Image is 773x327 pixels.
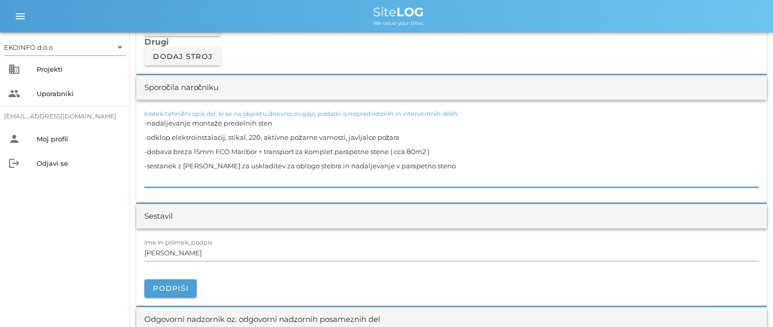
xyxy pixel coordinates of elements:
div: EKOINFO d.o.o [4,43,53,52]
div: Projekti [37,65,122,73]
div: Odgovorni nadzornik oz. odgovorni nadzornih posameznih del [144,314,380,325]
span: Dodaj stroj [152,52,212,61]
i: person [8,133,20,145]
i: business [8,63,20,75]
div: Uporabniki [37,90,122,98]
i: logout [8,157,20,169]
i: arrow_drop_down [114,41,126,53]
span: Podpiši [152,284,189,293]
div: Sporočila naročniku [144,82,219,94]
div: EKOINFO d.o.o [4,39,126,55]
i: menu [14,10,26,22]
iframe: Chat Widget [722,278,773,327]
label: ime in priimek, podpis [144,239,212,246]
span: Site [373,5,424,19]
button: Podpiši [144,279,197,298]
h3: Drugi [144,36,759,47]
label: kratek tehnični opis del, ki se na objektu dnevno izvajajo, podatki o nepredvidenih in interventn... [144,110,458,117]
i: people [8,87,20,100]
div: Moj profil [37,135,122,143]
button: Dodaj stroj [144,47,221,66]
b: LOG [396,5,424,19]
div: Pripomoček za klepet [722,278,773,327]
span: We value your time. [373,20,424,26]
div: Sestavil [144,211,173,222]
div: Odjavi se [37,159,122,167]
